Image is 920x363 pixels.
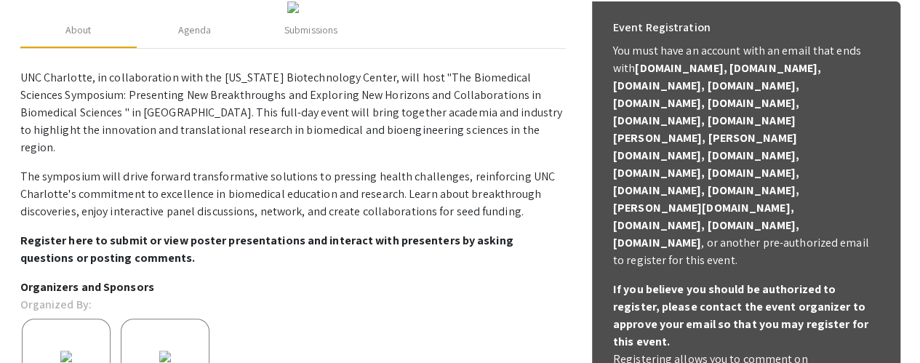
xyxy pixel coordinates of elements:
div: About [65,23,92,38]
strong: Register here to submit or view poster presentations and interact with presenters by asking quest... [20,233,513,266]
p: The symposium will drive forward transformative solutions to pressing health challenges, reinforc... [20,168,566,220]
p: Organized By: [20,296,92,314]
p: UNC Charlotte, in collaboration with the [US_STATE] Biotechnology Center, will host "The Biomedic... [20,69,566,156]
div: Submissions [284,23,337,38]
div: Agenda [178,23,211,38]
p: Organizers and Sponsors [20,279,566,296]
b: If you believe you should be authorized to register, please contact the event organizer to approv... [613,282,868,349]
img: c1384964-d4cf-4e9d-8fb0-60982fefffba.jpg [287,1,299,13]
iframe: Chat [11,298,62,352]
b: [DOMAIN_NAME], [DOMAIN_NAME], [DOMAIN_NAME], [DOMAIN_NAME], [DOMAIN_NAME], [DOMAIN_NAME], [DOMAIN... [613,60,821,250]
p: You must have an account with an email that ends with , or another pre-authorized email to regist... [613,42,879,269]
h6: Event Registration [613,13,711,42]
